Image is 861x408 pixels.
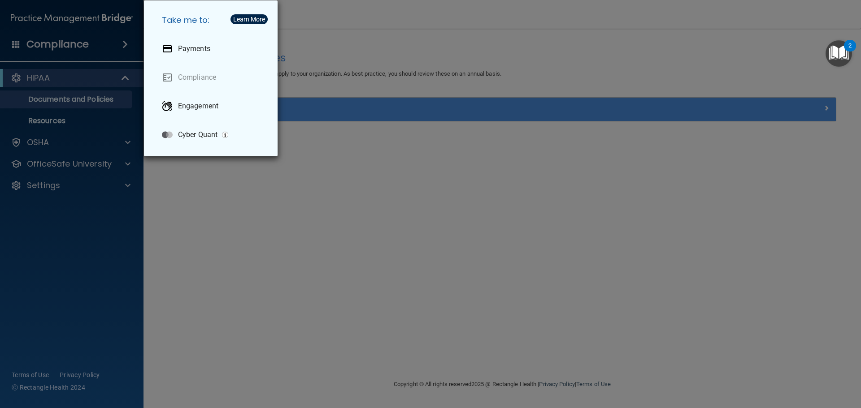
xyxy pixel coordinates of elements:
[826,40,852,67] button: Open Resource Center, 2 new notifications
[230,14,268,24] button: Learn More
[178,102,218,111] p: Engagement
[155,65,270,90] a: Compliance
[706,344,850,380] iframe: Drift Widget Chat Controller
[178,130,217,139] p: Cyber Quant
[155,8,270,33] h5: Take me to:
[178,44,210,53] p: Payments
[155,36,270,61] a: Payments
[155,94,270,119] a: Engagement
[233,16,265,22] div: Learn More
[155,122,270,147] a: Cyber Quant
[848,46,852,57] div: 2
